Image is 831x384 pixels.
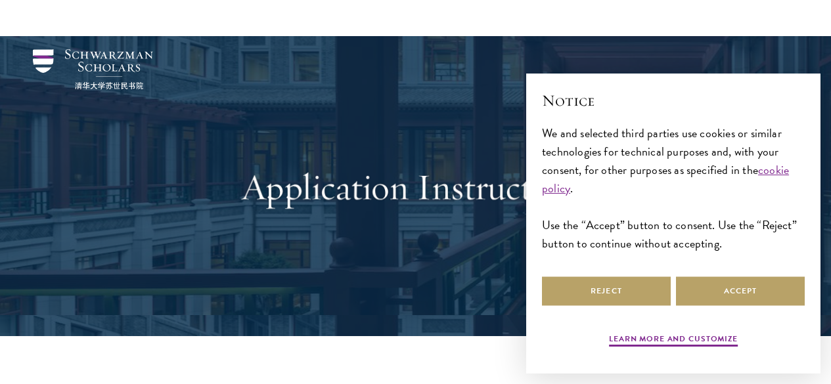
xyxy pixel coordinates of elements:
[676,276,805,306] button: Accept
[33,49,153,89] img: Schwarzman Scholars
[542,124,805,253] div: We and selected third parties use cookies or similar technologies for technical purposes and, wit...
[609,333,738,349] button: Learn more and customize
[542,161,789,197] a: cookie policy
[542,276,671,306] button: Reject
[189,163,642,209] h1: Application Instructions
[542,89,805,112] h2: Notice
